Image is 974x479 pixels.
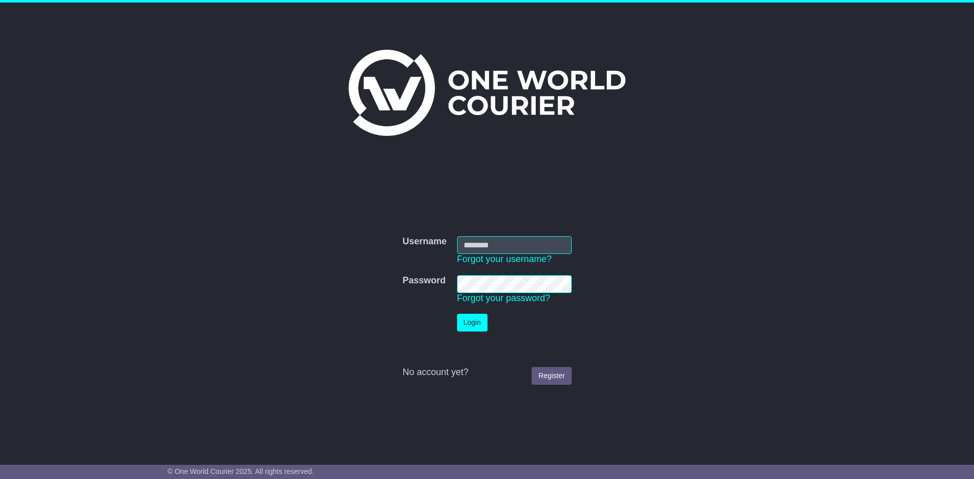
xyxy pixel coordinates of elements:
label: Username [402,236,446,247]
a: Forgot your username? [457,254,552,264]
span: © One World Courier 2025. All rights reserved. [167,467,314,475]
label: Password [402,275,445,286]
a: Forgot your password? [457,293,550,303]
a: Register [532,367,571,385]
button: Login [457,314,488,331]
div: No account yet? [402,367,571,378]
img: One World [349,50,625,136]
